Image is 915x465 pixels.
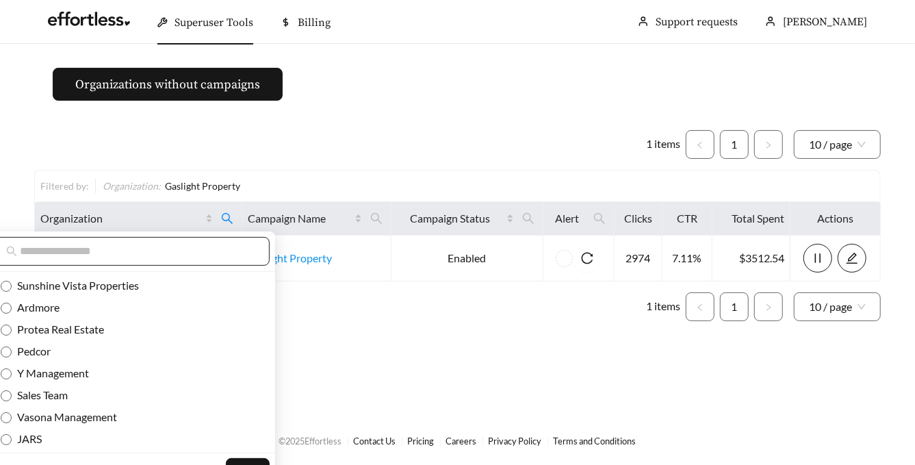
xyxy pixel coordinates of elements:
li: 1 items [646,130,680,159]
button: left [686,292,714,321]
span: left [696,141,704,149]
button: Organizations without campaigns [53,68,283,101]
span: Ardmore [12,301,60,314]
span: Billing [298,16,331,29]
td: 7.11% [662,236,712,281]
span: Alert [549,210,585,227]
span: Superuser Tools [175,16,253,29]
span: Campaign Status [397,210,504,227]
a: Contact Us [354,436,396,447]
th: Clicks [615,202,662,236]
span: search [522,212,534,225]
span: © 2025 Effortless [279,436,342,447]
span: left [696,303,704,312]
span: Organization [40,210,203,227]
a: Careers [446,436,477,447]
div: Page Size [794,292,881,321]
td: $3512.54 [712,236,790,281]
span: Vasona Management [12,410,117,423]
a: Privacy Policy [489,436,542,447]
span: search [593,212,606,225]
span: search [6,246,17,257]
span: [PERSON_NAME] [783,15,867,29]
li: 1 [720,292,749,321]
span: search [365,208,388,229]
th: CTR [662,202,712,236]
span: reload [573,252,602,264]
div: Filtered by: [40,179,95,193]
span: search [370,212,383,225]
button: pause [803,244,832,273]
button: left [686,130,714,159]
a: Terms and Conditions [554,436,636,447]
span: 10 / page [809,131,866,158]
span: JARS [12,432,42,445]
span: Protea Real Estate [12,323,104,336]
li: Next Page [754,130,783,159]
div: Page Size [794,130,881,159]
li: Previous Page [686,292,714,321]
li: Previous Page [686,130,714,159]
span: Campaign Name [248,210,352,227]
span: edit [838,252,866,264]
span: Pedcor [12,344,51,357]
span: pause [804,252,832,264]
span: search [588,208,611,229]
span: search [517,208,540,229]
a: Support requests [656,15,738,29]
span: Organization : [103,180,161,192]
button: right [754,130,783,159]
span: right [764,141,773,149]
th: Actions [790,202,881,236]
li: Next Page [754,292,783,321]
a: Pricing [408,436,435,447]
span: Organizations without campaigns [75,75,260,94]
span: Sales Team [12,388,68,401]
button: reload [573,244,602,273]
span: search [216,208,239,229]
span: Y Management [12,366,89,379]
span: right [764,303,773,312]
th: Total Spent [712,202,790,236]
span: Gaslight Property [165,180,240,192]
span: Sunshine Vista Properties [12,279,139,292]
td: 2974 [615,236,662,281]
td: Enabled [391,236,543,281]
a: Gaslight Property [248,251,332,264]
li: 1 [720,130,749,159]
li: 1 items [646,292,680,321]
a: 1 [721,293,748,321]
span: search [221,212,233,225]
button: right [754,292,783,321]
button: edit [838,244,866,273]
span: 10 / page [809,293,866,321]
a: 1 [721,131,748,158]
a: edit [838,251,866,264]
